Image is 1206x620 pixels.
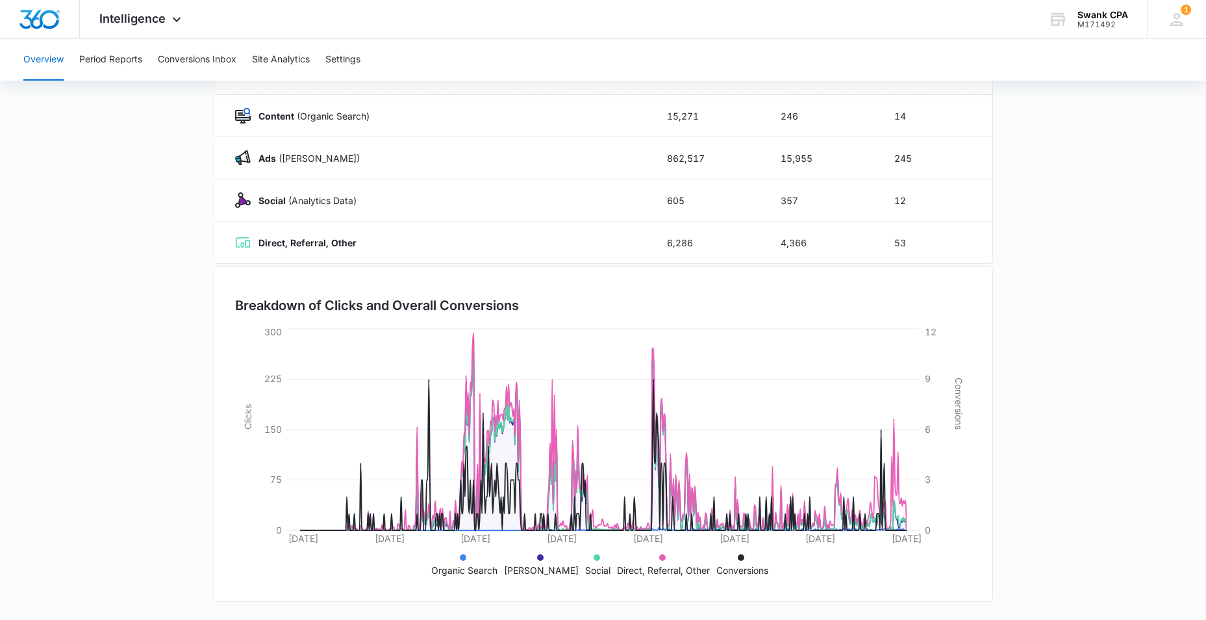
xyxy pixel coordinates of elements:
[633,533,662,544] tspan: [DATE]
[235,108,251,123] img: Content
[235,150,251,166] img: Ads
[925,373,931,384] tspan: 9
[765,137,879,179] td: 15,955
[235,192,251,208] img: Social
[765,179,879,222] td: 357
[547,533,577,544] tspan: [DATE]
[270,474,282,485] tspan: 75
[288,533,318,544] tspan: [DATE]
[258,153,276,164] strong: Ads
[264,424,282,435] tspan: 150
[374,533,404,544] tspan: [DATE]
[765,95,879,137] td: 246
[879,222,992,264] td: 53
[242,404,253,430] tspan: Clicks
[1181,5,1191,15] span: 1
[258,195,286,206] strong: Social
[651,95,765,137] td: 15,271
[879,95,992,137] td: 14
[651,137,765,179] td: 862,517
[264,373,282,384] tspan: 225
[953,378,964,430] tspan: Conversions
[1181,5,1191,15] div: notifications count
[925,474,931,485] tspan: 3
[765,222,879,264] td: 4,366
[251,194,357,207] p: (Analytics Data)
[158,39,236,81] button: Conversions Inbox
[925,524,931,536] tspan: 0
[879,179,992,222] td: 12
[925,326,936,337] tspan: 12
[716,563,768,577] p: Conversions
[617,563,710,577] p: Direct, Referral, Other
[235,296,519,315] h3: Breakdown of Clicks and Overall Conversions
[1077,20,1128,29] div: account id
[879,137,992,179] td: 245
[805,533,835,544] tspan: [DATE]
[585,563,610,577] p: Social
[99,12,166,25] span: Intelligence
[651,222,765,264] td: 6,286
[325,39,360,81] button: Settings
[651,179,765,222] td: 605
[431,563,497,577] p: Organic Search
[23,39,64,81] button: Overview
[925,424,931,435] tspan: 6
[251,151,360,165] p: ([PERSON_NAME])
[504,563,579,577] p: [PERSON_NAME]
[460,533,490,544] tspan: [DATE]
[276,524,282,536] tspan: 0
[892,533,922,544] tspan: [DATE]
[79,39,142,81] button: Period Reports
[719,533,749,544] tspan: [DATE]
[264,326,282,337] tspan: 300
[258,237,357,248] strong: Direct, Referral, Other
[251,109,370,123] p: (Organic Search)
[1077,10,1128,20] div: account name
[252,39,310,81] button: Site Analytics
[258,110,294,122] strong: Content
